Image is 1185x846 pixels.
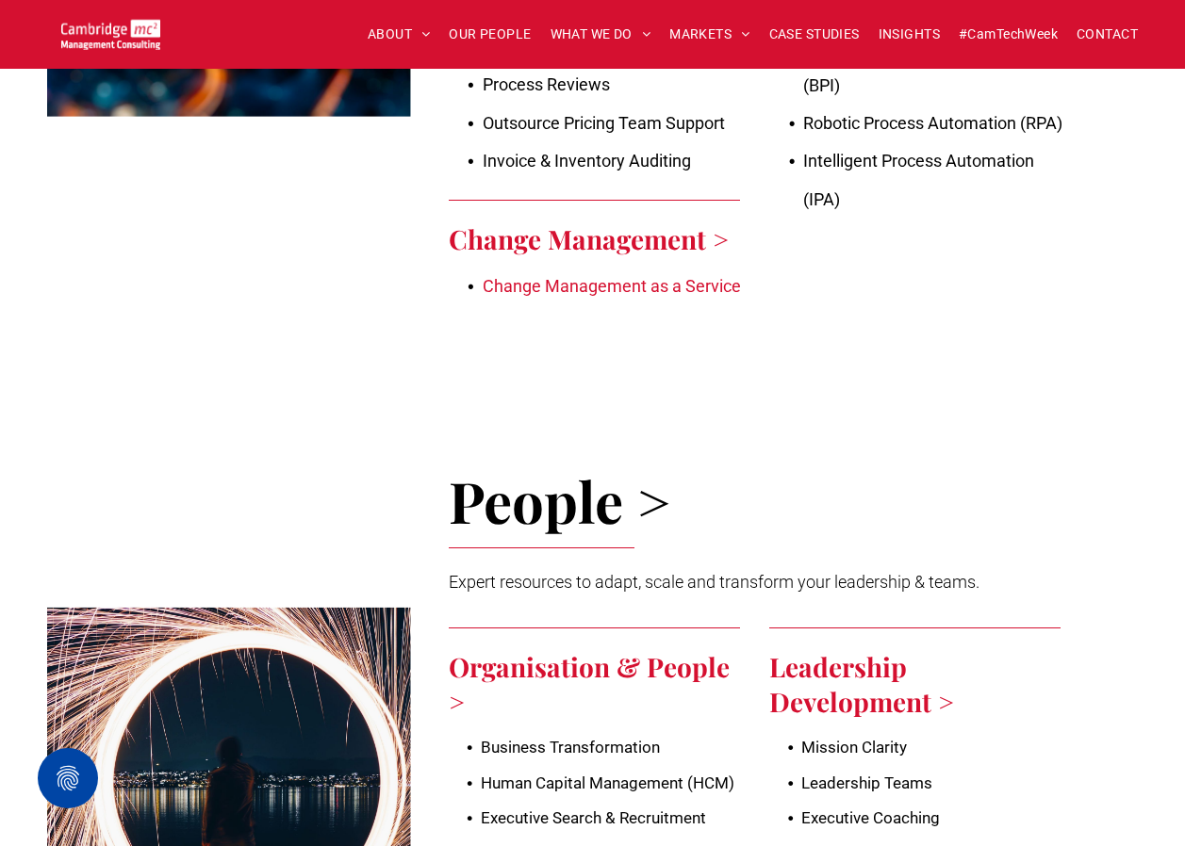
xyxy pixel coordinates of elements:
[769,649,907,684] a: Leadership
[949,20,1067,49] a: #CamTechWeek
[449,649,610,684] a: Organisation
[801,808,940,827] span: Executive Coaching
[869,20,949,49] a: INSIGHTS
[483,113,725,133] span: Outsource Pricing Team Support
[61,22,160,41] a: Your Business Transformed | Cambridge Management Consulting
[61,19,160,50] img: Cambridge MC Logo
[449,221,729,256] a: Change Management >
[483,74,610,94] span: Process Reviews
[769,684,954,719] a: Development >
[1067,20,1147,49] a: CONTACT
[660,20,759,49] a: MARKETS
[449,572,979,592] span: Expert resources to adapt, scale and transform your leadership & teams.
[481,773,734,792] span: Human Capital Management (HCM)
[483,151,691,171] span: Invoice & Inventory Auditing
[760,20,869,49] a: CASE STUDIES
[541,20,661,49] a: WHAT WE DO
[358,20,440,49] a: ABOUT
[449,649,730,719] a: & People >
[439,20,540,49] a: OUR PEOPLE
[481,738,660,757] span: Business Transformation
[801,738,907,757] span: Mission Clarity
[803,151,1034,209] span: Intelligent Process Automation (IPA)
[483,276,741,296] a: Change Management as a Service
[801,773,932,792] span: Leadership Teams
[449,463,670,538] span: People >
[803,113,1062,133] span: Robotic Process Automation (RPA)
